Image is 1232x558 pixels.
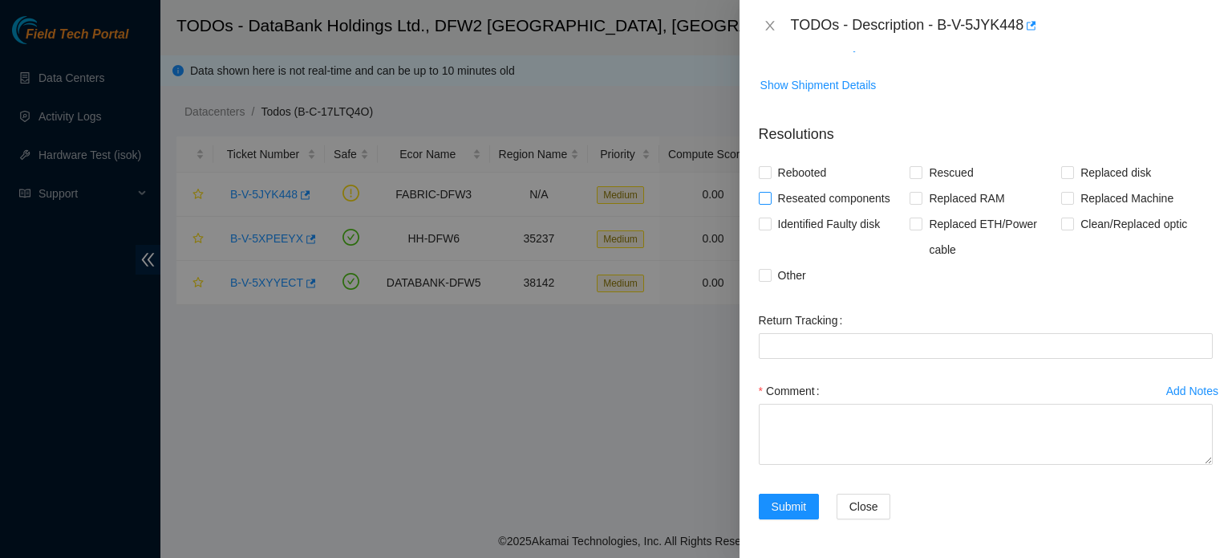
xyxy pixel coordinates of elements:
[759,18,781,34] button: Close
[772,160,833,185] span: Rebooted
[922,160,979,185] span: Rescued
[759,333,1213,359] input: Return Tracking
[759,494,820,519] button: Submit
[759,308,849,333] label: Return Tracking
[772,498,807,515] span: Submit
[837,494,891,519] button: Close
[1074,160,1157,185] span: Replaced disk
[764,19,776,32] span: close
[1165,378,1219,404] button: Add Notes
[1074,211,1193,237] span: Clean/Replaced optic
[760,72,877,98] button: Show Shipment Details
[759,111,1213,145] p: Resolutions
[759,378,826,404] label: Comment
[791,13,1213,39] div: TODOs - Description - B-V-5JYK448
[922,185,1011,211] span: Replaced RAM
[849,498,878,515] span: Close
[772,211,887,237] span: Identified Faulty disk
[922,211,1061,263] span: Replaced ETH/Power cable
[772,185,897,211] span: Reseated components
[759,404,1213,465] textarea: Comment
[1166,385,1218,397] div: Add Notes
[760,76,877,94] span: Show Shipment Details
[1074,185,1180,211] span: Replaced Machine
[772,263,813,288] span: Other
